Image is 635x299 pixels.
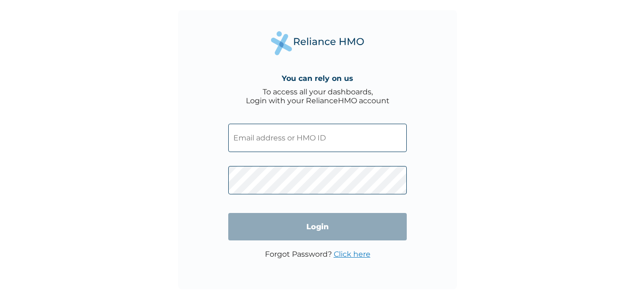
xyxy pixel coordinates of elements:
img: Reliance Health's Logo [271,31,364,55]
input: Email address or HMO ID [228,124,407,152]
input: Login [228,213,407,240]
h4: You can rely on us [282,74,353,83]
a: Click here [334,250,370,259]
p: Forgot Password? [265,250,370,259]
div: To access all your dashboards, Login with your RelianceHMO account [246,87,390,105]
